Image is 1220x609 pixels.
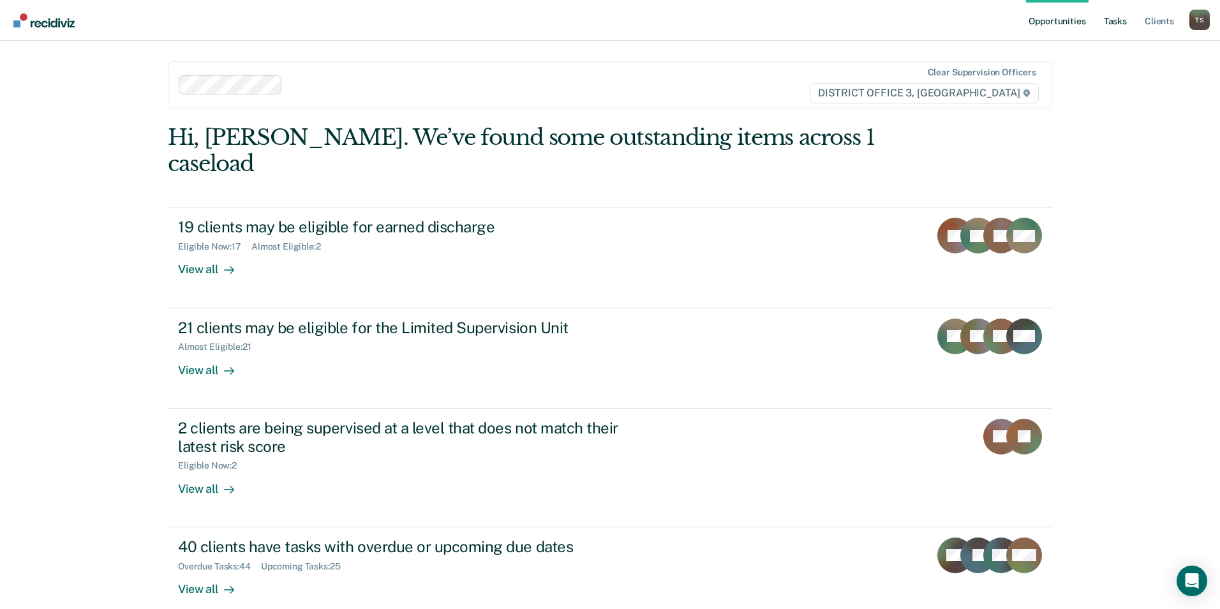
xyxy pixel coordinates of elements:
[251,241,331,252] div: Almost Eligible : 2
[1189,10,1210,30] div: T S
[178,419,626,456] div: 2 clients are being supervised at a level that does not match their latest risk score
[168,409,1052,527] a: 2 clients are being supervised at a level that does not match their latest risk scoreEligible Now...
[13,13,75,27] img: Recidiviz
[178,342,262,352] div: Almost Eligible : 21
[178,460,247,471] div: Eligible Now : 2
[178,241,251,252] div: Eligible Now : 17
[928,67,1036,78] div: Clear supervision officers
[178,561,261,572] div: Overdue Tasks : 44
[178,319,626,337] div: 21 clients may be eligible for the Limited Supervision Unit
[178,218,626,236] div: 19 clients may be eligible for earned discharge
[178,252,249,277] div: View all
[261,561,351,572] div: Upcoming Tasks : 25
[168,124,875,177] div: Hi, [PERSON_NAME]. We’ve found some outstanding items across 1 caseload
[178,352,249,377] div: View all
[168,308,1052,409] a: 21 clients may be eligible for the Limited Supervision UnitAlmost Eligible:21View all
[178,471,249,496] div: View all
[810,83,1039,103] span: DISTRICT OFFICE 3, [GEOGRAPHIC_DATA]
[178,571,249,596] div: View all
[178,538,626,556] div: 40 clients have tasks with overdue or upcoming due dates
[168,207,1052,308] a: 19 clients may be eligible for earned dischargeEligible Now:17Almost Eligible:2View all
[1189,10,1210,30] button: Profile dropdown button
[1177,566,1207,596] div: Open Intercom Messenger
